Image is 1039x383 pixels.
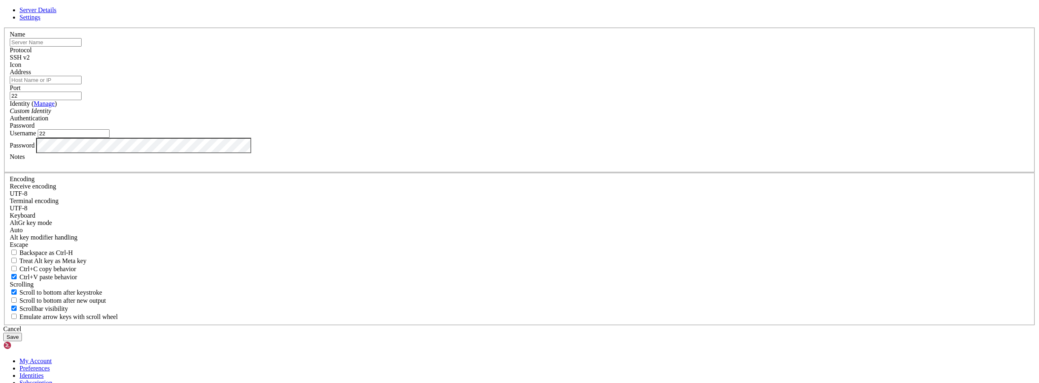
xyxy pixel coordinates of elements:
[19,372,44,379] a: Identities
[10,190,1029,197] div: UTF-8
[32,100,57,107] span: ( )
[10,249,73,256] label: If true, the backspace should send BS ('\x08', aka ^H). Otherwise the backspace key should send '...
[10,313,118,320] label: When using the alternative screen buffer, and DECCKM (Application Cursor Keys) is active, mouse w...
[10,265,76,272] label: Ctrl-C copies if true, send ^C to host if false. Ctrl-Shift-C sends ^C to host if true, copies if...
[10,153,25,160] label: Notes
[10,227,1029,234] div: Auto
[19,313,118,320] span: Emulate arrow keys with scroll wheel
[10,289,102,296] label: Whether to scroll to the bottom on any keystroke.
[19,357,52,364] a: My Account
[11,306,17,311] input: Scrollbar visibility
[10,190,28,197] span: UTF-8
[10,107,51,114] i: Custom Identity
[10,38,82,47] input: Server Name
[10,54,30,61] span: SSH v2
[10,76,82,84] input: Host Name or IP
[10,183,56,190] label: Set the expected encoding for data received from the host. If the encodings do not match, visual ...
[10,31,25,38] label: Name
[19,265,76,272] span: Ctrl+C copy behavior
[34,100,55,107] a: Manage
[10,54,1029,61] div: SSH v2
[19,289,102,296] span: Scroll to bottom after keystroke
[10,281,34,288] label: Scrolling
[10,68,31,75] label: Address
[10,115,48,122] label: Authentication
[19,305,68,312] span: Scrollbar visibility
[10,84,21,91] label: Port
[3,341,50,349] img: Shellngn
[10,297,106,304] label: Scroll to bottom after new output.
[11,314,17,319] input: Emulate arrow keys with scroll wheel
[10,107,1029,115] div: Custom Identity
[11,266,17,271] input: Ctrl+C copy behavior
[19,365,50,372] a: Preferences
[19,6,56,13] a: Server Details
[10,130,36,137] label: Username
[11,274,17,279] input: Ctrl+V paste behavior
[10,241,1029,248] div: Escape
[10,175,34,182] label: Encoding
[10,219,52,226] label: Set the expected encoding for data received from the host. If the encodings do not match, visual ...
[10,100,57,107] label: Identity
[19,249,73,256] span: Backspace as Ctrl-H
[11,289,17,295] input: Scroll to bottom after keystroke
[10,92,82,100] input: Port Number
[10,227,23,233] span: Auto
[10,122,1029,129] div: Password
[10,47,32,53] label: Protocol
[19,297,106,304] span: Scroll to bottom after new output
[11,250,17,255] input: Backspace as Ctrl-H
[3,325,1036,333] div: Cancel
[10,212,35,219] label: Keyboard
[38,129,110,138] input: Login Username
[10,274,77,280] label: Ctrl+V pastes if true, sends ^V to host if false. Ctrl+Shift+V sends ^V to host if true, pastes i...
[10,305,68,312] label: The vertical scrollbar mode.
[3,333,22,341] button: Save
[10,197,58,204] label: The default terminal encoding. ISO-2022 enables character map translations (like graphics maps). ...
[19,274,77,280] span: Ctrl+V paste behavior
[19,14,41,21] a: Settings
[10,234,78,241] label: Controls how the Alt key is handled. Escape: Send an ESC prefix. 8-Bit: Add 128 to the typed char...
[10,205,28,212] span: UTF-8
[11,297,17,303] input: Scroll to bottom after new output
[19,257,86,264] span: Treat Alt key as Meta key
[10,241,28,248] span: Escape
[10,141,34,148] label: Password
[10,205,1029,212] div: UTF-8
[10,257,86,264] label: Whether the Alt key acts as a Meta key or as a distinct Alt key.
[10,61,21,68] label: Icon
[11,258,17,263] input: Treat Alt key as Meta key
[10,122,34,129] span: Password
